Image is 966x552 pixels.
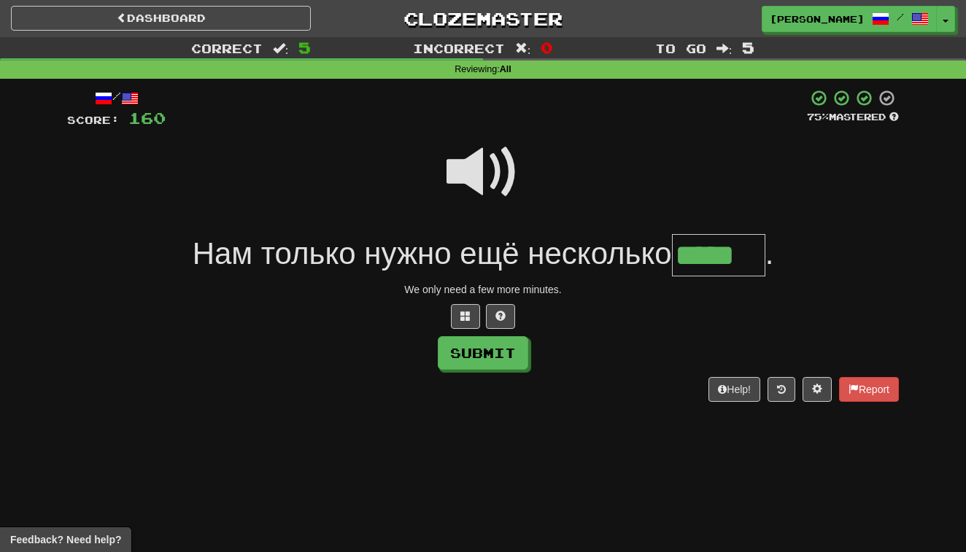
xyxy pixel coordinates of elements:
[742,39,754,56] span: 5
[333,6,633,31] a: Clozemaster
[807,111,829,123] span: 75 %
[11,6,311,31] a: Dashboard
[500,64,511,74] strong: All
[438,336,528,370] button: Submit
[768,377,795,402] button: Round history (alt+y)
[67,282,899,297] div: We only need a few more minutes.
[515,42,531,55] span: :
[413,41,505,55] span: Incorrect
[716,42,733,55] span: :
[655,41,706,55] span: To go
[770,12,865,26] span: [PERSON_NAME]
[273,42,289,55] span: :
[451,304,480,329] button: Switch sentence to multiple choice alt+p
[128,109,166,127] span: 160
[708,377,760,402] button: Help!
[839,377,899,402] button: Report
[191,41,263,55] span: Correct
[807,111,899,124] div: Mastered
[298,39,311,56] span: 5
[10,532,121,547] span: Open feedback widget
[193,236,672,271] span: Нам только нужно ещё несколько
[486,304,515,329] button: Single letter hint - you only get 1 per sentence and score half the points! alt+h
[541,39,553,56] span: 0
[765,236,774,271] span: .
[67,89,166,107] div: /
[67,114,120,126] span: Score:
[897,12,904,22] span: /
[762,6,937,32] a: [PERSON_NAME] /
